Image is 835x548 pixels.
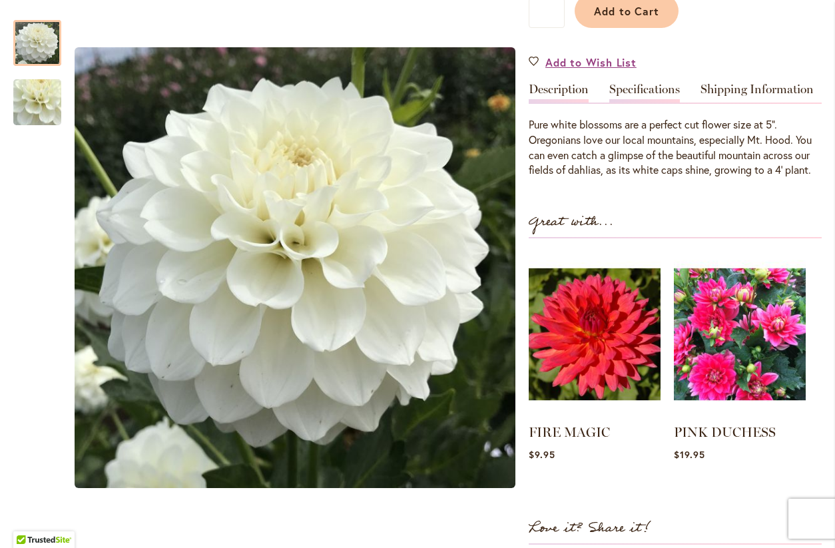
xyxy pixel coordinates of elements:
strong: Love it? Share it! [529,517,651,539]
div: MT. HOOD [13,66,61,125]
a: Add to Wish List [529,55,637,70]
div: MT. HOOD [13,7,75,66]
span: $19.95 [674,448,705,461]
img: MT. HOOD [75,47,515,488]
span: $9.95 [529,448,555,461]
a: PINK DUCHESS [674,424,776,440]
div: Product Images [75,7,577,529]
img: FIRE MAGIC [529,252,661,417]
div: MT. HOOD [75,7,515,529]
a: Description [529,83,589,103]
p: Pure white blossoms are a perfect cut flower size at 5". Oregonians love our local mountains, esp... [529,117,822,178]
div: MT. HOODMT. HOOD [75,7,515,529]
img: PINK DUCHESS [674,252,806,417]
a: Specifications [609,83,680,103]
div: Detailed Product Info [529,83,822,178]
a: FIRE MAGIC [529,424,610,440]
span: Add to Wish List [545,55,637,70]
span: Add to Cart [594,4,660,18]
a: Shipping Information [700,83,814,103]
strong: Great with... [529,211,614,233]
iframe: Launch Accessibility Center [10,501,47,538]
